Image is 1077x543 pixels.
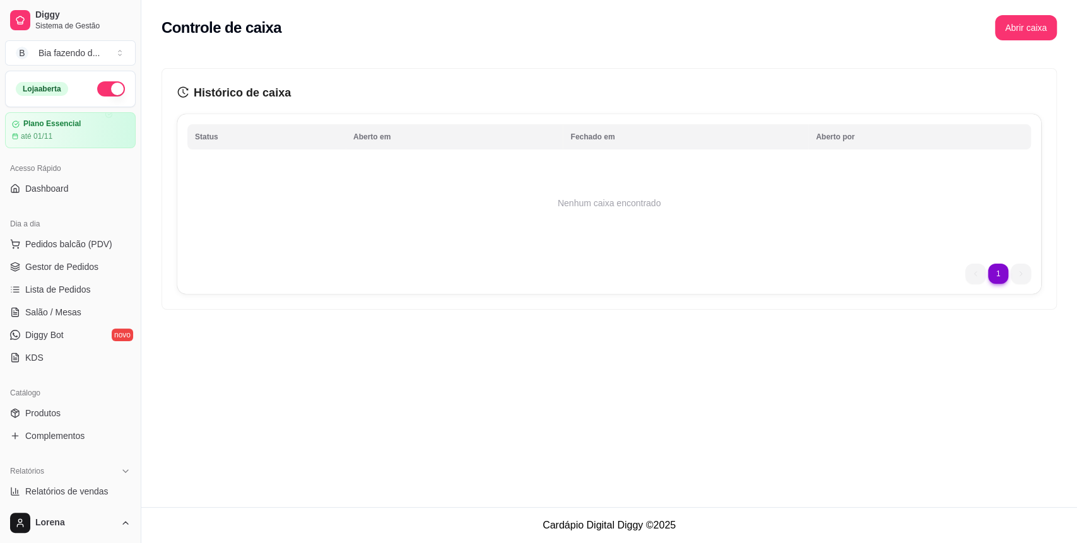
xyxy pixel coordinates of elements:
span: Diggy Bot [25,329,64,341]
span: Lista de Pedidos [25,283,91,296]
h3: Histórico de caixa [177,84,1041,102]
button: Alterar Status [97,81,125,96]
a: Plano Essencialaté 01/11 [5,112,136,148]
a: DiggySistema de Gestão [5,5,136,35]
a: Diggy Botnovo [5,325,136,345]
footer: Cardápio Digital Diggy © 2025 [141,507,1077,543]
button: Abrir caixa [995,15,1057,40]
a: Relatórios de vendas [5,481,136,501]
button: Lorena [5,508,136,538]
a: Dashboard [5,178,136,199]
div: Loja aberta [16,82,68,96]
th: Status [187,124,346,149]
a: Lista de Pedidos [5,279,136,300]
span: Lorena [35,517,115,528]
span: Dashboard [25,182,69,195]
article: Plano Essencial [23,119,81,129]
span: Complementos [25,429,85,442]
span: Produtos [25,407,61,419]
li: pagination item 1 active [988,264,1008,284]
span: Pedidos balcão (PDV) [25,238,112,250]
span: Salão / Mesas [25,306,81,318]
th: Aberto em [346,124,563,149]
a: Gestor de Pedidos [5,257,136,277]
a: KDS [5,347,136,368]
button: Select a team [5,40,136,66]
span: Diggy [35,9,131,21]
span: Gestor de Pedidos [25,260,98,273]
span: Relatórios [10,466,44,476]
div: Bia fazendo d ... [38,47,100,59]
div: Acesso Rápido [5,158,136,178]
a: Complementos [5,426,136,446]
button: Pedidos balcão (PDV) [5,234,136,254]
div: Catálogo [5,383,136,403]
span: Sistema de Gestão [35,21,131,31]
div: Dia a dia [5,214,136,234]
th: Aberto por [808,124,1031,149]
td: Nenhum caixa encontrado [187,153,1031,254]
nav: pagination navigation [959,257,1037,290]
span: B [16,47,28,59]
span: KDS [25,351,44,364]
article: até 01/11 [21,131,52,141]
h2: Controle de caixa [162,18,281,38]
span: Relatórios de vendas [25,485,109,498]
th: Fechado em [563,124,808,149]
a: Produtos [5,403,136,423]
a: Salão / Mesas [5,302,136,322]
span: history [177,86,189,98]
